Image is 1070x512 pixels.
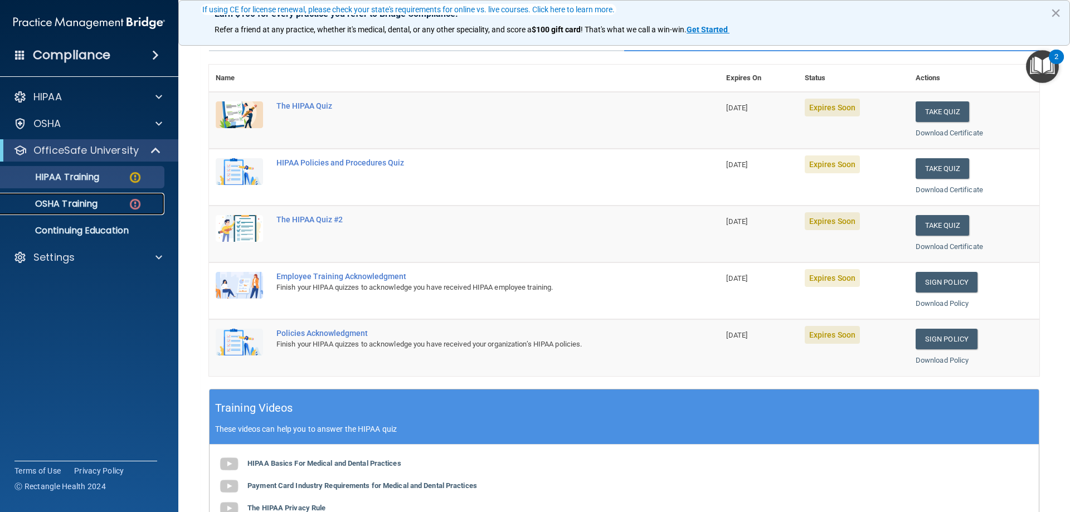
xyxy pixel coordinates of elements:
th: Actions [909,65,1039,92]
a: Sign Policy [916,329,977,349]
img: gray_youtube_icon.38fcd6cc.png [218,453,240,475]
p: OfficeSafe University [33,144,139,157]
span: Refer a friend at any practice, whether it's medical, dental, or any other speciality, and score a [215,25,532,34]
div: The HIPAA Quiz #2 [276,215,664,224]
th: Status [798,65,909,92]
a: Get Started [687,25,729,34]
strong: $100 gift card [532,25,581,34]
span: [DATE] [726,274,747,282]
button: Open Resource Center, 2 new notifications [1026,50,1059,83]
a: Download Certificate [916,129,983,137]
button: If using CE for license renewal, please check your state's requirements for online vs. live cours... [201,4,616,15]
span: Expires Soon [805,99,860,116]
div: If using CE for license renewal, please check your state's requirements for online vs. live cours... [202,6,615,13]
button: Take Quiz [916,158,969,179]
a: OfficeSafe University [13,144,162,157]
b: The HIPAA Privacy Rule [247,504,325,512]
span: [DATE] [726,331,747,339]
span: Expires Soon [805,155,860,173]
p: HIPAA [33,90,62,104]
a: Download Certificate [916,242,983,251]
h5: Training Videos [215,398,293,418]
img: warning-circle.0cc9ac19.png [128,170,142,184]
p: OSHA Training [7,198,98,209]
th: Expires On [719,65,797,92]
img: PMB logo [13,12,165,34]
div: HIPAA Policies and Procedures Quiz [276,158,664,167]
p: OSHA [33,117,61,130]
img: danger-circle.6113f641.png [128,197,142,211]
th: Name [209,65,270,92]
p: Earn $100 for every practice you refer to Bridge Compliance! [215,8,1034,19]
div: Finish your HIPAA quizzes to acknowledge you have received HIPAA employee training. [276,281,664,294]
h4: Compliance [33,47,110,63]
b: HIPAA Basics For Medical and Dental Practices [247,459,401,467]
div: 2 [1054,57,1058,71]
strong: Get Started [687,25,728,34]
span: Ⓒ Rectangle Health 2024 [14,481,106,492]
a: Settings [13,251,162,264]
div: Employee Training Acknowledgment [276,272,664,281]
img: gray_youtube_icon.38fcd6cc.png [218,475,240,498]
b: Payment Card Industry Requirements for Medical and Dental Practices [247,481,477,490]
a: Sign Policy [916,272,977,292]
a: Download Policy [916,299,969,308]
p: Settings [33,251,75,264]
div: Policies Acknowledgment [276,329,664,338]
div: The HIPAA Quiz [276,101,664,110]
a: Download Policy [916,356,969,364]
a: Privacy Policy [74,465,124,476]
span: [DATE] [726,217,747,226]
span: [DATE] [726,104,747,112]
button: Take Quiz [916,215,969,236]
p: Continuing Education [7,225,159,236]
a: HIPAA [13,90,162,104]
button: Take Quiz [916,101,969,122]
span: Expires Soon [805,326,860,344]
div: Finish your HIPAA quizzes to acknowledge you have received your organization’s HIPAA policies. [276,338,664,351]
a: OSHA [13,117,162,130]
span: ! That's what we call a win-win. [581,25,687,34]
button: Close [1050,4,1061,22]
p: These videos can help you to answer the HIPAA quiz [215,425,1033,433]
span: [DATE] [726,160,747,169]
p: HIPAA Training [7,172,99,183]
a: Terms of Use [14,465,61,476]
a: Download Certificate [916,186,983,194]
span: Expires Soon [805,212,860,230]
span: Expires Soon [805,269,860,287]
